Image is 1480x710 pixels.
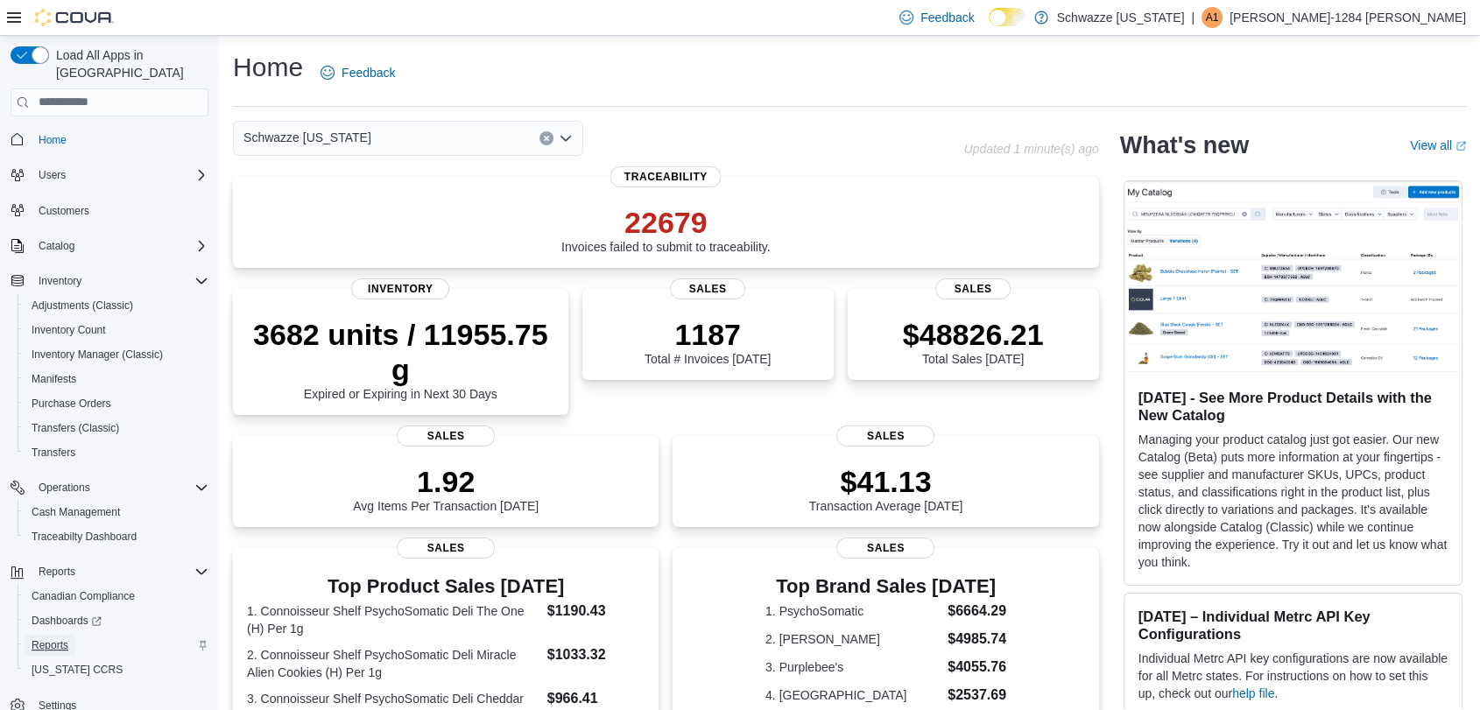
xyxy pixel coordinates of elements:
[948,685,1006,706] dd: $2537.69
[1057,7,1185,28] p: Schwazze [US_STATE]
[247,317,554,401] div: Expired or Expiring in Next 30 Days
[1202,7,1223,28] div: Andrew-1284 Grimm
[353,464,539,513] div: Avg Items Per Transaction [DATE]
[25,344,208,365] span: Inventory Manager (Classic)
[920,9,974,26] span: Feedback
[247,602,540,637] dt: 1. Connoisseur Shelf PsychoSomatic Deli The One (H) Per 1g
[1120,131,1249,159] h2: What's new
[32,200,96,221] a: Customers
[25,442,208,463] span: Transfers
[25,393,118,414] a: Purchase Orders
[903,317,1044,352] p: $48826.21
[39,565,75,579] span: Reports
[1138,608,1448,643] h3: [DATE] – Individual Metrc API Key Configurations
[25,320,208,341] span: Inventory Count
[25,442,82,463] a: Transfers
[670,278,745,299] span: Sales
[836,425,934,446] span: Sales
[948,601,1006,622] dd: $6664.29
[32,129,208,151] span: Home
[32,477,97,498] button: Operations
[765,630,941,648] dt: 2. [PERSON_NAME]
[1230,7,1466,28] p: [PERSON_NAME]-1284 [PERSON_NAME]
[765,602,941,620] dt: 1. PsychoSomatic
[397,425,495,446] span: Sales
[4,127,215,152] button: Home
[32,235,81,257] button: Catalog
[18,367,215,391] button: Manifests
[35,9,114,26] img: Cova
[25,586,142,607] a: Canadian Compliance
[32,561,208,582] span: Reports
[25,320,113,341] a: Inventory Count
[25,586,208,607] span: Canadian Compliance
[25,418,126,439] a: Transfers (Classic)
[963,142,1098,156] p: Updated 1 minute(s) ago
[32,323,106,337] span: Inventory Count
[561,205,771,240] p: 22679
[18,416,215,440] button: Transfers (Classic)
[18,524,215,549] button: Traceabilty Dashboard
[25,526,144,547] a: Traceabilty Dashboard
[25,369,208,390] span: Manifests
[4,163,215,187] button: Users
[32,638,68,652] span: Reports
[39,133,67,147] span: Home
[39,481,90,495] span: Operations
[32,299,133,313] span: Adjustments (Classic)
[25,610,208,631] span: Dashboards
[18,293,215,318] button: Adjustments (Classic)
[25,502,208,523] span: Cash Management
[1206,7,1219,28] span: A1
[32,505,120,519] span: Cash Management
[18,633,215,657] button: Reports
[32,530,137,544] span: Traceabilty Dashboard
[32,271,88,292] button: Inventory
[32,421,119,435] span: Transfers (Classic)
[4,234,215,258] button: Catalog
[18,584,215,608] button: Canadian Compliance
[25,635,208,656] span: Reports
[559,131,573,145] button: Open list of options
[32,477,208,498] span: Operations
[948,657,1006,678] dd: $4055.76
[1455,141,1466,151] svg: External link
[397,538,495,559] span: Sales
[18,608,215,633] a: Dashboards
[547,601,645,622] dd: $1190.43
[18,391,215,416] button: Purchase Orders
[765,686,941,704] dt: 4. [GEOGRAPHIC_DATA]
[243,127,371,148] span: Schwazze [US_STATE]
[539,131,553,145] button: Clear input
[18,440,215,465] button: Transfers
[32,165,208,186] span: Users
[49,46,208,81] span: Load All Apps in [GEOGRAPHIC_DATA]
[25,369,83,390] a: Manifests
[25,393,208,414] span: Purchase Orders
[1232,686,1274,700] a: help file
[353,464,539,499] p: 1.92
[25,635,75,656] a: Reports
[39,239,74,253] span: Catalog
[32,561,82,582] button: Reports
[32,271,208,292] span: Inventory
[903,317,1044,366] div: Total Sales [DATE]
[25,526,208,547] span: Traceabilty Dashboard
[610,166,722,187] span: Traceability
[233,50,303,85] h1: Home
[1138,650,1448,702] p: Individual Metrc API key configurations are now available for all Metrc states. For instructions ...
[18,657,215,682] button: [US_STATE] CCRS
[836,538,934,559] span: Sales
[989,26,990,27] span: Dark Mode
[39,168,66,182] span: Users
[18,318,215,342] button: Inventory Count
[25,659,208,680] span: Washington CCRS
[561,205,771,254] div: Invoices failed to submit to traceability.
[948,629,1006,650] dd: $4985.74
[1191,7,1195,28] p: |
[32,200,208,221] span: Customers
[32,589,135,603] span: Canadian Compliance
[4,269,215,293] button: Inventory
[547,644,645,665] dd: $1033.32
[351,278,449,299] span: Inventory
